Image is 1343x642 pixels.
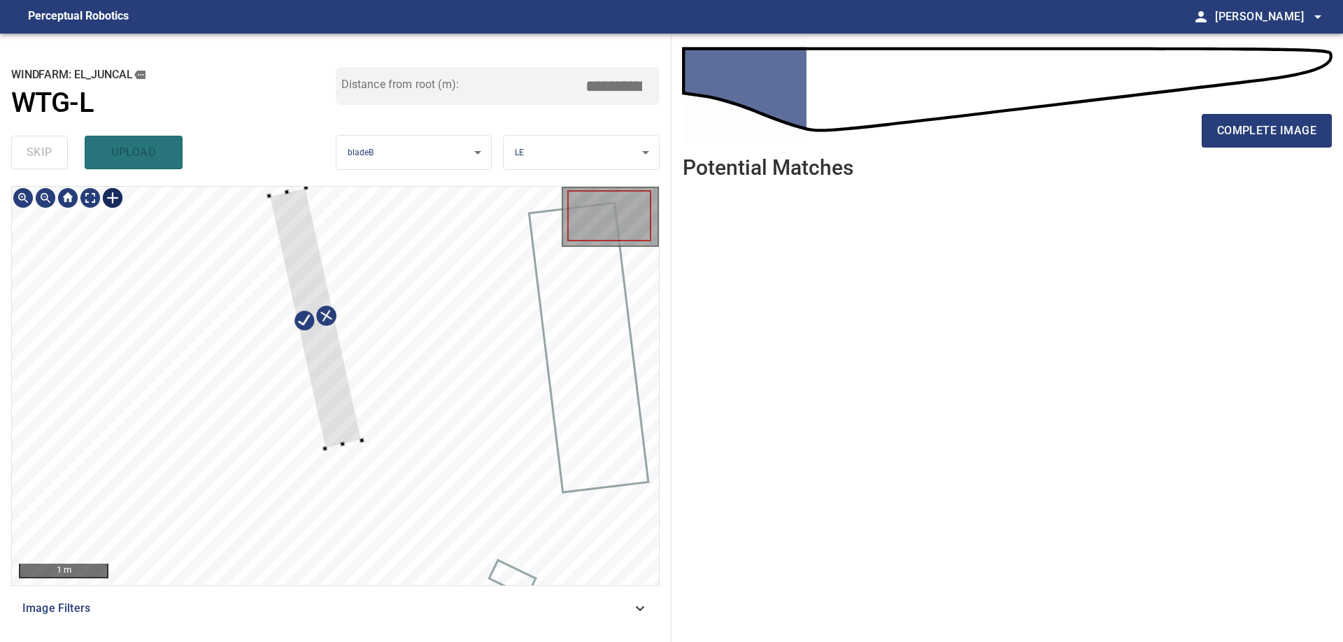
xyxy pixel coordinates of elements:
[1217,121,1316,141] span: complete image
[341,79,459,90] label: Distance from root (m):
[504,135,659,171] div: LE
[1209,3,1326,31] button: [PERSON_NAME]
[132,67,148,83] button: copy message details
[1309,8,1326,25] span: arrow_drop_down
[101,187,124,209] img: Toggle selection
[11,87,94,120] h1: WTG-L
[291,308,318,334] div: Confirm selection
[28,6,129,28] figcaption: Perceptual Robotics
[683,156,853,179] h2: Potential Matches
[515,148,524,157] span: LE
[1215,7,1326,27] span: [PERSON_NAME]
[12,187,34,209] div: Zoom in
[22,600,632,617] span: Image Filters
[1202,114,1332,148] button: complete image
[11,67,336,83] h2: windfarm: El_Juncal
[57,187,79,209] div: Go home
[11,87,336,120] a: WTG-L
[79,187,101,209] div: Toggle full page
[313,303,340,329] img: Cancel selection
[1193,8,1209,25] span: person
[336,135,492,171] div: bladeB
[348,148,374,157] span: bladeB
[11,592,660,625] div: Image Filters
[34,187,57,209] div: Zoom out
